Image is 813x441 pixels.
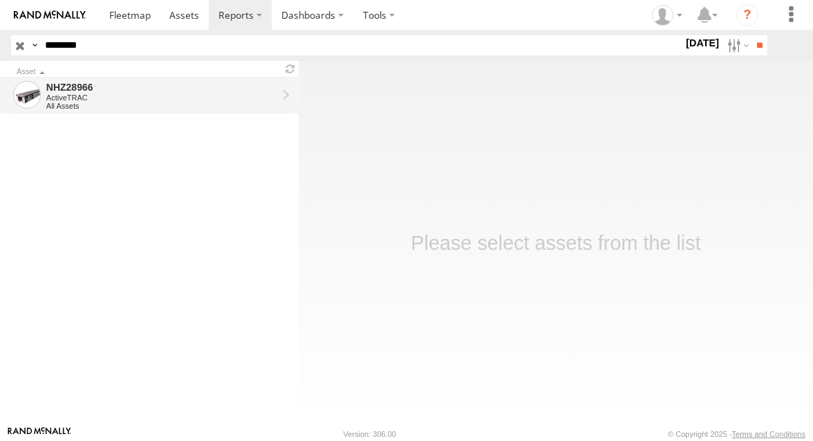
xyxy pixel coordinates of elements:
div: ActiveTRAC [46,93,277,102]
label: Search Filter Options [722,35,751,55]
div: All Assets [46,102,277,110]
div: NHZ28966 - View Asset History [46,81,277,93]
div: Version: 306.00 [344,430,396,438]
img: rand-logo.svg [14,10,86,20]
i: ? [736,4,758,26]
label: Search Query [29,35,40,55]
span: Refresh [282,62,299,75]
a: Visit our Website [8,427,71,441]
a: Terms and Conditions [732,430,805,438]
div: © Copyright 2025 - [668,430,805,438]
div: Click to Sort [17,69,277,75]
div: Zulema McIntosch [647,5,687,26]
label: [DATE] [683,35,722,51]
